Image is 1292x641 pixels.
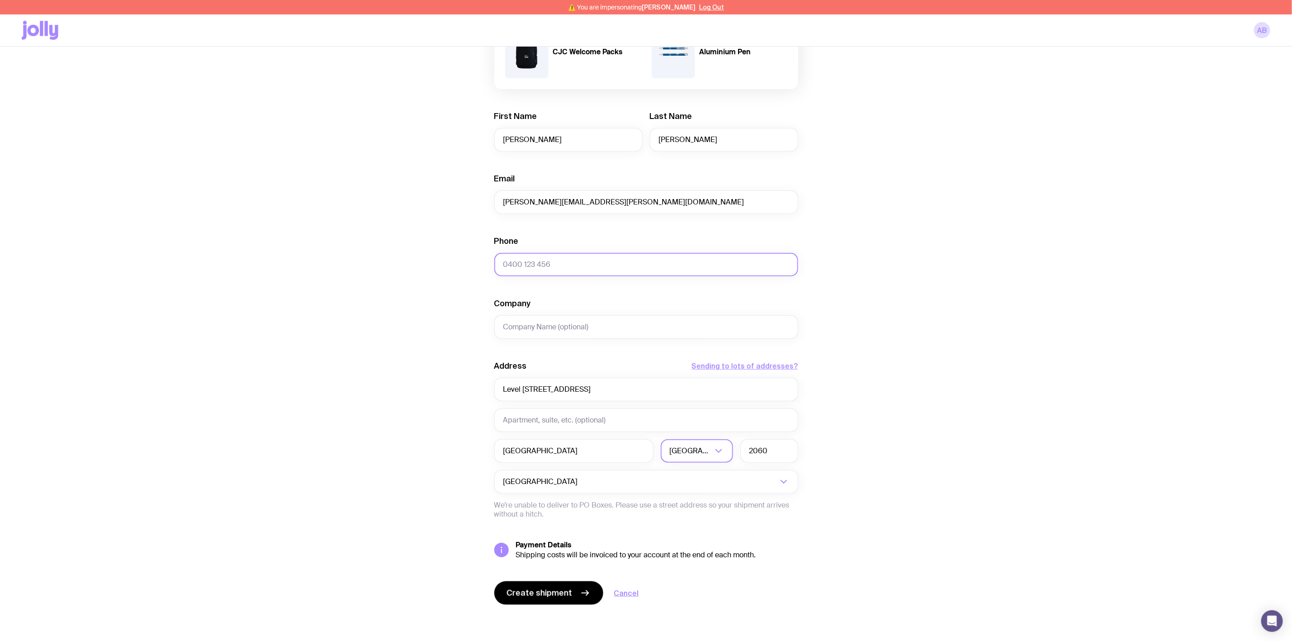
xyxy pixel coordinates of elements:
[494,111,537,122] label: First Name
[700,47,787,57] h4: Aluminium Pen
[1261,610,1283,632] div: Open Intercom Messenger
[670,439,712,463] span: [GEOGRAPHIC_DATA]
[642,4,696,11] span: [PERSON_NAME]
[568,4,696,11] span: ⚠️ You are impersonating
[494,298,531,309] label: Company
[650,128,798,152] input: Last Name
[507,588,573,598] span: Create shipment
[494,470,798,494] div: Search for option
[494,253,798,276] input: 0400 123 456
[494,378,798,401] input: Street Address
[580,470,777,494] input: Search for option
[516,551,798,560] div: Shipping costs will be invoiced to your account at the end of each month.
[494,128,643,152] input: First Name
[494,439,653,463] input: Suburb
[692,361,798,371] button: Sending to lots of addresses?
[740,439,798,463] input: Postcode
[494,173,515,184] label: Email
[494,408,798,432] input: Apartment, suite, etc. (optional)
[661,439,733,463] div: Search for option
[503,470,580,494] span: [GEOGRAPHIC_DATA]
[494,581,603,605] button: Create shipment
[699,4,724,11] button: Log Out
[553,47,641,57] h4: CJC Welcome Packs
[494,361,527,371] label: Address
[494,501,798,519] p: We’re unable to deliver to PO Boxes. Please use a street address so your shipment arrives without...
[494,190,798,214] input: employee@company.com
[494,236,519,247] label: Phone
[516,541,798,550] h5: Payment Details
[494,315,798,339] input: Company Name (optional)
[614,588,639,598] a: Cancel
[650,111,692,122] label: Last Name
[1254,22,1270,38] a: AB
